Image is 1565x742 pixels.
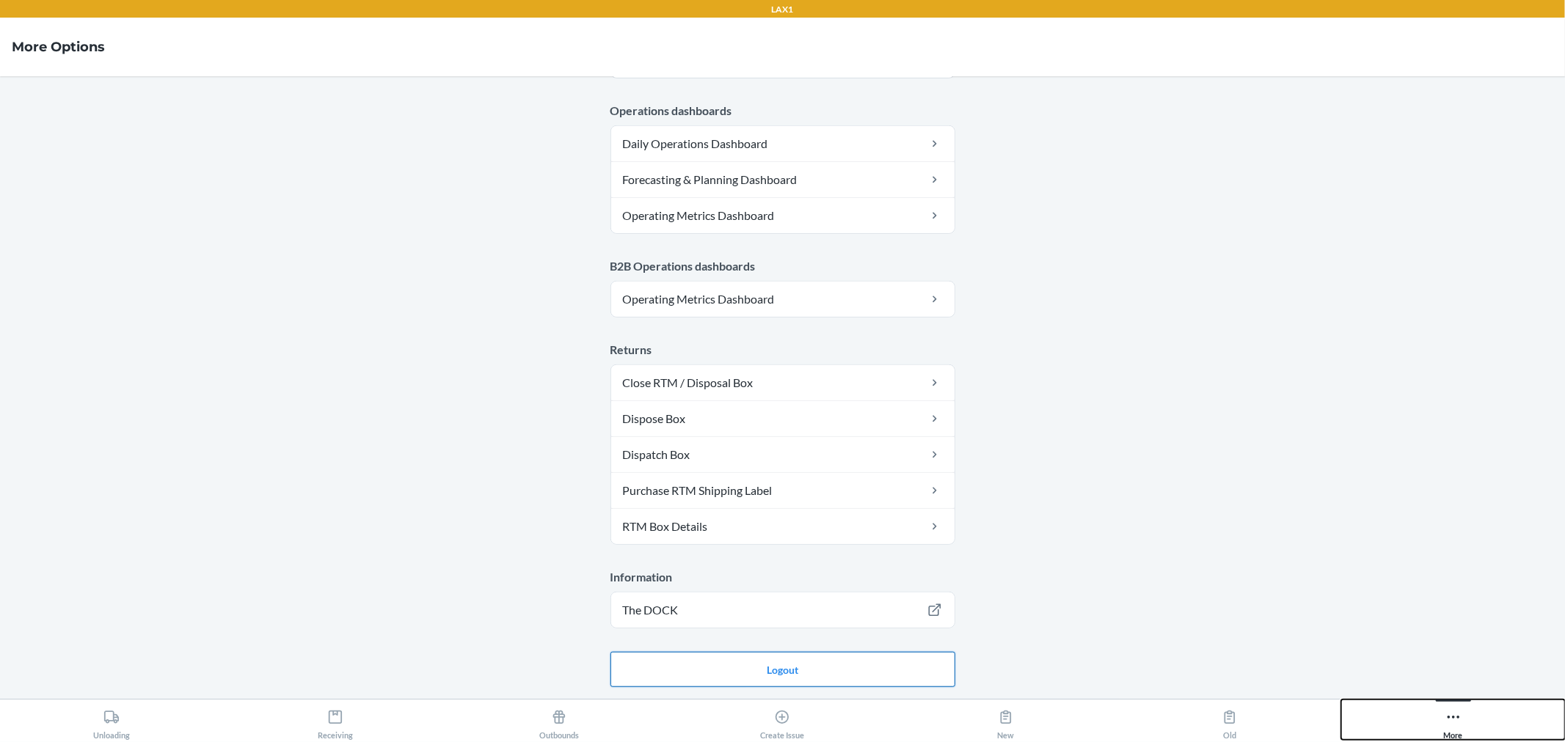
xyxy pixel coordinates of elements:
a: Dispatch Box [611,437,955,472]
div: Create Issue [760,703,804,740]
p: Information [610,568,955,586]
a: The DOCK [611,592,955,628]
button: Create Issue [671,699,894,740]
button: Outbounds [447,699,671,740]
h4: More Options [12,37,105,56]
a: Operating Metrics Dashboard [611,198,955,233]
button: Logout [610,652,955,687]
p: Returns [610,341,955,359]
div: More [1444,703,1463,740]
a: Daily Operations Dashboard [611,126,955,161]
p: LAX1 [772,3,794,16]
div: Receiving [318,703,353,740]
div: New [998,703,1015,740]
div: Unloading [93,703,130,740]
button: Old [1118,699,1342,740]
a: Operating Metrics Dashboard [611,282,955,317]
a: RTM Box Details [611,509,955,544]
p: Operations dashboards [610,102,955,120]
a: Forecasting & Planning Dashboard [611,162,955,197]
p: B2B Operations dashboards [610,257,955,275]
button: New [894,699,1118,740]
button: Receiving [224,699,448,740]
a: Close RTM / Disposal Box [611,365,955,400]
button: More [1341,699,1565,740]
a: Dispose Box [611,401,955,436]
div: Old [1222,703,1238,740]
div: Outbounds [539,703,579,740]
a: Purchase RTM Shipping Label [611,473,955,508]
